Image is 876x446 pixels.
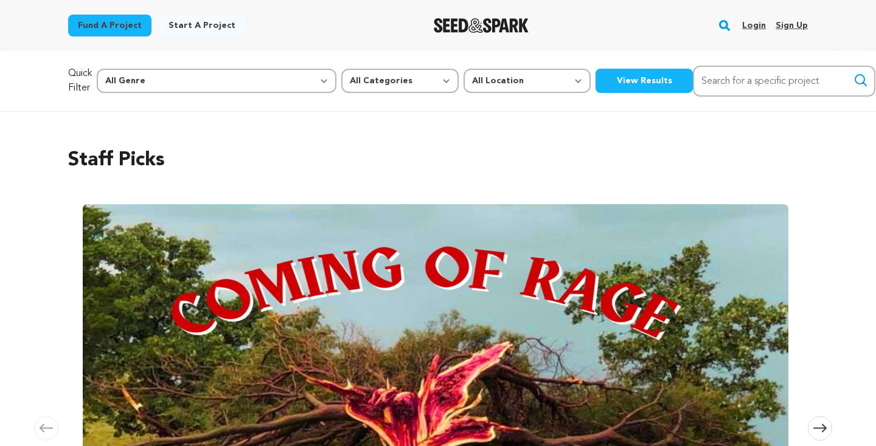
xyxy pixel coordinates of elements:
p: Quick Filter [68,66,92,95]
a: Start a project [159,15,245,36]
input: Search for a specific project [693,66,875,97]
button: View Results [596,69,693,93]
img: Seed&Spark Logo Dark Mode [434,18,529,33]
a: Sign up [776,16,808,35]
h2: Staff Picks [68,146,808,175]
a: Seed&Spark Homepage [434,18,529,33]
a: Login [742,16,766,35]
a: Fund a project [68,15,151,36]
